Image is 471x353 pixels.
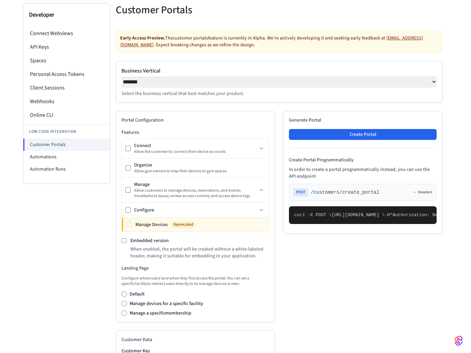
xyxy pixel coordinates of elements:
div: Connect [134,142,257,149]
h2: Portal Configuration [121,117,269,124]
h2: Generate Portal [289,117,437,124]
div: Allow the customer to connect their device accounts [134,149,257,155]
label: Manage a specific membership [130,310,191,317]
label: Default [130,291,145,298]
h3: Features [121,129,269,136]
span: POST [293,188,308,196]
span: curl -X POST \ [294,212,331,218]
a: [EMAIL_ADDRESS][DOMAIN_NAME] [120,35,423,48]
h4: Create Portal Programmatically [289,157,437,163]
div: The customer portals feature is currently in Alpha. We're actively developing it and seeking earl... [116,30,442,53]
span: [URL][DOMAIN_NAME] \ [331,212,385,218]
li: Spaces [23,54,110,67]
span: Deprecated [170,221,196,228]
li: Online CLI [23,108,110,122]
h2: Customer Data [121,336,269,343]
li: Customer Portals [23,139,110,151]
li: Webhooks [23,95,110,108]
li: Connect Webviews [23,27,110,40]
div: Manage Devices [135,221,265,228]
label: Embedded version [130,237,169,244]
div: Allow gym owners to map their devices to gym spaces [134,169,265,174]
h5: Customer Portals [116,3,275,17]
h3: Landing Page [121,265,269,272]
button: Create Portal [289,129,437,140]
button: Headers [412,190,432,195]
li: Automations [23,151,110,163]
div: Manage [134,181,257,188]
li: API Keys [23,40,110,54]
li: Personal Access Tokens [23,67,110,81]
li: Automation Runs [23,163,110,175]
span: -H [385,212,390,218]
span: /customers/create_portal [311,189,379,196]
h3: Developer [29,10,104,20]
strong: Early Access Preview. [120,35,165,42]
li: Low Code Integration [23,125,110,139]
div: Organize [134,162,265,169]
div: Allow customers to manage devices, reservations, and events; troubleshoot issues; review access c... [134,188,257,199]
p: Select the business vertical that best matches your product. [121,90,437,97]
p: Configure where users land when they first access the portal. You can set a specific facility to ... [121,276,269,287]
p: When enabled, the portal will be created without a white-labeled header, making it suitable for e... [130,246,269,259]
img: SeamLogoGradient.69752ec5.svg [455,335,463,346]
label: Business Vertical [121,67,437,75]
li: Client Sessions [23,81,110,95]
label: Manage devices for a specific facility [130,300,203,307]
p: In order to create a portal programmatically instead, you can use the API endpoint [289,166,437,180]
div: Configure [134,207,257,213]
